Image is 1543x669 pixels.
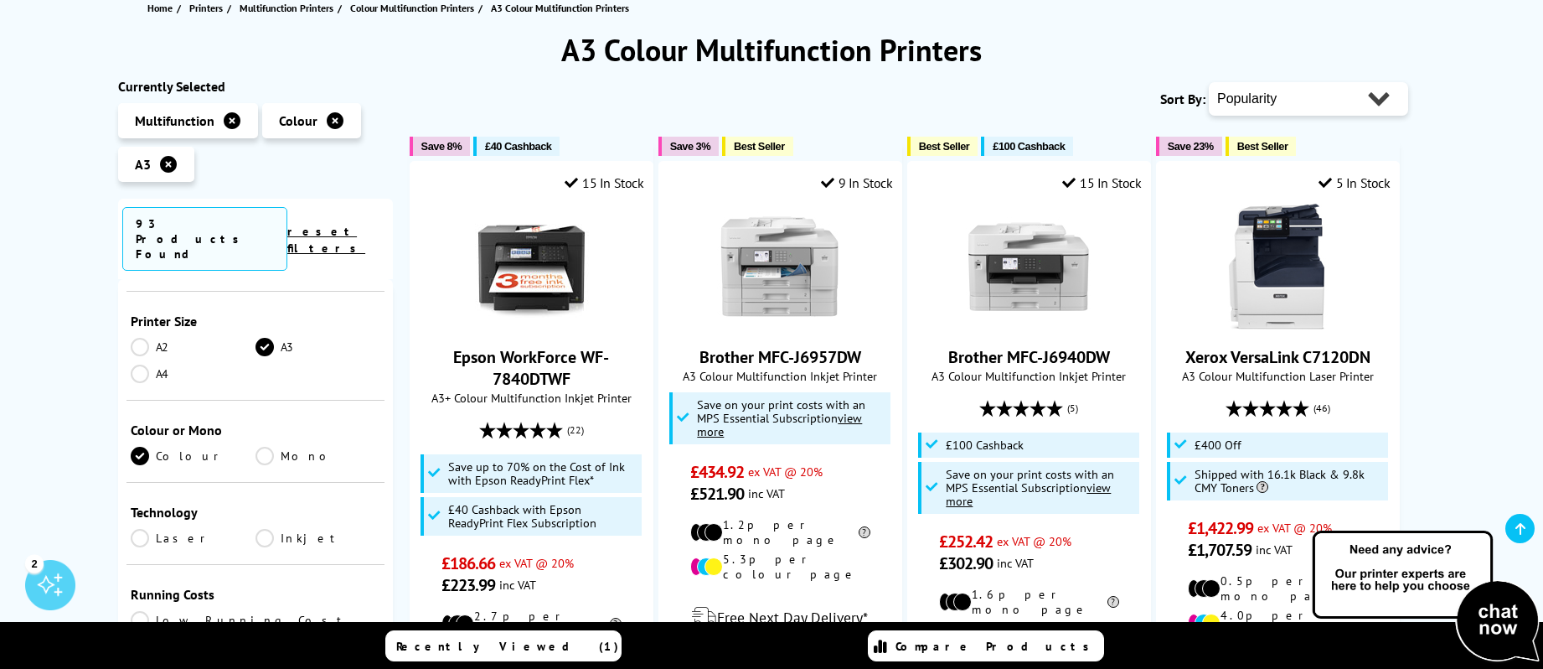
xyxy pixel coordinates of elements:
div: Technology [131,504,380,521]
span: (46) [1313,392,1330,424]
a: Epson WorkForce WF-7840DTWF [468,316,594,333]
span: Save on your print costs with an MPS Essential Subscription [946,466,1114,509]
div: 5 In Stock [1319,174,1391,191]
div: 15 In Stock [565,174,643,191]
span: £100 Cashback [946,438,1024,452]
span: A3+ Colour Multifunction Inkjet Printer [419,390,644,406]
span: A3 Colour Multifunction Inkjet Printer [668,368,893,384]
a: A2 [131,338,255,356]
button: Save 3% [658,137,719,156]
span: (22) [567,414,584,446]
span: Save up to 70% on the Cost of Ink with Epson ReadyPrint Flex* [448,460,637,487]
span: Save on your print costs with an MPS Essential Subscription [697,397,865,439]
img: Open Live Chat window [1308,528,1543,666]
a: Low Running Cost [131,611,380,630]
a: Xerox VersaLink C7120DN [1185,346,1370,368]
a: Colour [131,447,255,465]
span: 93 Products Found [122,207,287,271]
span: ex VAT @ 20% [748,464,823,480]
li: 5.3p per colour page [690,552,870,582]
span: A3 Colour Multifunction Printers [491,2,629,14]
span: inc VAT [748,485,785,501]
button: £40 Cashback [473,137,560,156]
span: Sort By: [1160,91,1205,107]
div: Running Costs [131,586,380,603]
span: £302.90 [939,552,993,574]
span: inc VAT [1256,542,1293,557]
div: 2 [25,554,44,573]
u: view more [697,410,862,439]
span: £223.99 [441,574,496,596]
li: 2.7p per mono page [441,609,622,639]
span: Save 23% [1168,140,1214,153]
a: Epson WorkForce WF-7840DTWF [453,346,609,390]
img: Xerox VersaLink C7120DN [1215,204,1340,329]
span: £100 Cashback [993,140,1065,153]
span: Compare Products [895,639,1098,654]
a: Brother MFC-J6940DW [948,346,1110,368]
img: Brother MFC-J6957DW [717,204,843,329]
span: Multifunction [135,112,214,129]
div: Currently Selected [118,78,393,95]
span: £1,707.59 [1188,539,1252,561]
span: (5) [1067,392,1078,424]
span: £40 Cashback [485,140,551,153]
a: Xerox VersaLink C7120DN [1215,316,1340,333]
a: Mono [255,447,380,465]
span: Best Seller [1237,140,1288,153]
div: 15 In Stock [1062,174,1141,191]
li: 4.0p per colour page [1188,608,1368,638]
li: 8.7p per colour page [939,621,1119,651]
span: £521.90 [690,483,745,505]
button: Save 23% [1156,137,1222,156]
span: £40 Cashback with Epson ReadyPrint Flex Subscription [448,503,637,530]
span: Best Seller [734,140,785,153]
img: Brother MFC-J6940DW [966,204,1091,329]
a: Recently Viewed (1) [385,630,622,661]
span: A3 [135,156,151,173]
a: Brother MFC-J6957DW [699,346,861,368]
button: Save 8% [410,137,470,156]
div: Printer Size [131,313,380,329]
span: £1,422.99 [1188,517,1254,539]
a: Inkjet [255,529,380,547]
a: Brother MFC-J6940DW [966,316,1091,333]
a: reset filters [287,224,365,256]
u: view more [946,480,1111,509]
span: £186.66 [441,552,496,574]
span: ex VAT @ 20% [997,533,1071,549]
span: £252.42 [939,531,993,552]
span: £434.92 [690,461,745,483]
li: 0.5p per mono page [1188,573,1368,604]
span: A3 Colour Multifunction Inkjet Printer [916,368,1142,384]
a: A4 [131,365,255,383]
h1: A3 Colour Multifunction Printers [118,30,1425,70]
span: £400 Off [1195,438,1241,452]
span: Save 8% [421,140,462,153]
span: ex VAT @ 20% [499,555,574,571]
img: Epson WorkForce WF-7840DTWF [468,204,594,329]
span: inc VAT [997,555,1034,571]
span: inc VAT [499,577,536,593]
span: Shipped with 16.1k Black & 9.8k CMY Toners [1195,468,1384,495]
button: Best Seller [907,137,978,156]
div: 9 In Stock [821,174,893,191]
button: Best Seller [1226,137,1297,156]
div: Colour or Mono [131,422,380,438]
span: ex VAT @ 20% [1257,520,1332,536]
span: Best Seller [919,140,970,153]
li: 1.2p per mono page [690,517,870,547]
li: 1.6p per mono page [939,587,1119,617]
span: A3 Colour Multifunction Laser Printer [1165,368,1391,384]
button: £100 Cashback [981,137,1073,156]
span: Recently Viewed (1) [396,639,619,654]
a: Laser [131,529,255,547]
span: Save 3% [670,140,710,153]
a: Compare Products [868,630,1104,661]
a: Brother MFC-J6957DW [717,316,843,333]
a: A3 [255,338,380,356]
div: modal_delivery [668,594,893,641]
button: Best Seller [722,137,793,156]
span: Colour [279,112,317,129]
